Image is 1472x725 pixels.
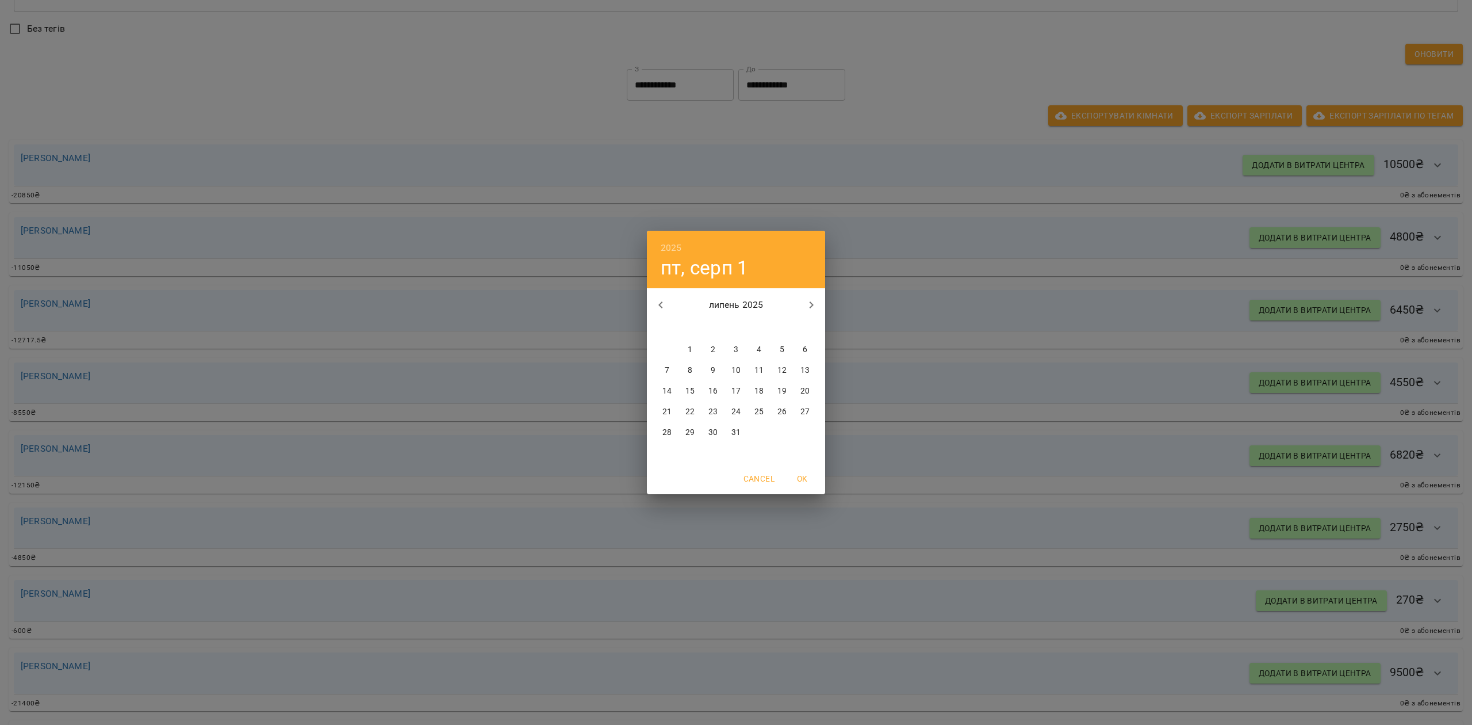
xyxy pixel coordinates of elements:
[734,344,738,356] p: 3
[731,365,741,376] p: 10
[731,406,741,418] p: 24
[708,406,718,418] p: 23
[661,256,748,280] button: пт, серп 1
[800,406,810,418] p: 27
[803,344,807,356] p: 6
[685,386,695,397] p: 15
[680,322,700,334] span: вт
[743,472,775,486] span: Cancel
[772,381,792,402] button: 19
[680,339,700,360] button: 1
[800,386,810,397] p: 20
[662,427,672,438] p: 28
[795,322,815,334] span: нд
[754,386,764,397] p: 18
[772,402,792,422] button: 26
[703,381,723,402] button: 16
[688,344,692,356] p: 1
[731,386,741,397] p: 17
[726,360,746,381] button: 10
[662,386,672,397] p: 14
[788,472,816,486] span: OK
[739,468,779,489] button: Cancel
[777,365,787,376] p: 12
[711,365,715,376] p: 9
[795,381,815,402] button: 20
[726,402,746,422] button: 24
[661,240,682,256] button: 2025
[657,360,677,381] button: 7
[680,422,700,443] button: 29
[703,422,723,443] button: 30
[680,381,700,402] button: 15
[726,339,746,360] button: 3
[772,322,792,334] span: сб
[726,381,746,402] button: 17
[795,360,815,381] button: 13
[777,406,787,418] p: 26
[754,406,764,418] p: 25
[703,360,723,381] button: 9
[749,381,769,402] button: 18
[754,365,764,376] p: 11
[800,365,810,376] p: 13
[674,298,798,312] p: липень 2025
[665,365,669,376] p: 7
[703,402,723,422] button: 23
[731,427,741,438] p: 31
[708,386,718,397] p: 16
[772,360,792,381] button: 12
[685,427,695,438] p: 29
[662,406,672,418] p: 21
[703,322,723,334] span: ср
[749,402,769,422] button: 25
[726,322,746,334] span: чт
[795,339,815,360] button: 6
[757,344,761,356] p: 4
[657,381,677,402] button: 14
[703,339,723,360] button: 2
[708,427,718,438] p: 30
[749,322,769,334] span: пт
[777,386,787,397] p: 19
[657,402,677,422] button: 21
[657,422,677,443] button: 28
[657,322,677,334] span: пн
[784,468,821,489] button: OK
[688,365,692,376] p: 8
[680,360,700,381] button: 8
[680,402,700,422] button: 22
[685,406,695,418] p: 22
[749,339,769,360] button: 4
[795,402,815,422] button: 27
[772,339,792,360] button: 5
[726,422,746,443] button: 31
[711,344,715,356] p: 2
[749,360,769,381] button: 11
[780,344,784,356] p: 5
